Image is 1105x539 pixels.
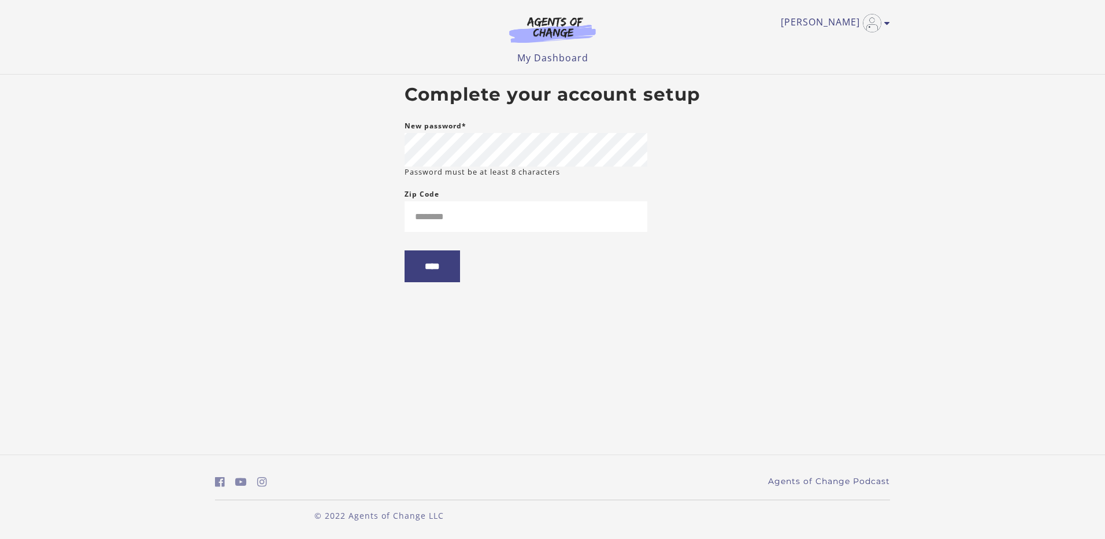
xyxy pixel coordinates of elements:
[405,187,439,201] label: Zip Code
[235,477,247,488] i: https://www.youtube.com/c/AgentsofChangeTestPrepbyMeaganMitchell (Open in a new window)
[497,16,608,43] img: Agents of Change Logo
[405,119,466,133] label: New password*
[235,474,247,490] a: https://www.youtube.com/c/AgentsofChangeTestPrepbyMeaganMitchell (Open in a new window)
[215,474,225,490] a: https://www.facebook.com/groups/aswbtestprep (Open in a new window)
[215,510,543,522] p: © 2022 Agents of Change LLC
[405,84,700,106] h2: Complete your account setup
[517,51,588,64] a: My Dashboard
[781,14,884,32] a: Toggle menu
[257,474,267,490] a: https://www.instagram.com/agentsofchangeprep/ (Open in a new window)
[257,477,267,488] i: https://www.instagram.com/agentsofchangeprep/ (Open in a new window)
[405,167,560,178] small: Password must be at least 8 characters
[768,475,890,488] a: Agents of Change Podcast
[215,477,225,488] i: https://www.facebook.com/groups/aswbtestprep (Open in a new window)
